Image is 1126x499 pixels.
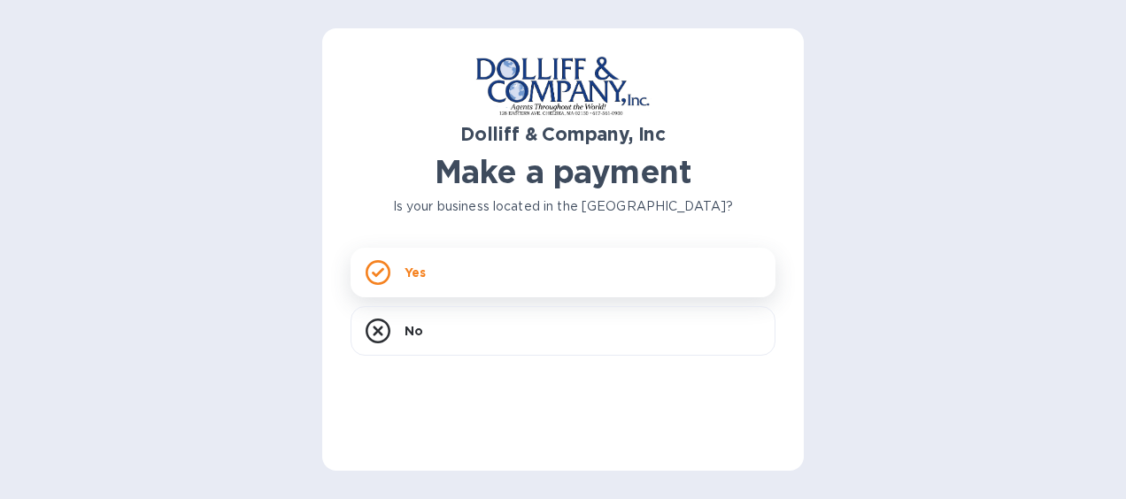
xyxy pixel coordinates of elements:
[405,264,426,281] p: Yes
[460,123,666,145] b: Dolliff & Company, Inc
[351,197,775,216] p: Is your business located in the [GEOGRAPHIC_DATA]?
[351,153,775,190] h1: Make a payment
[405,322,423,340] p: No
